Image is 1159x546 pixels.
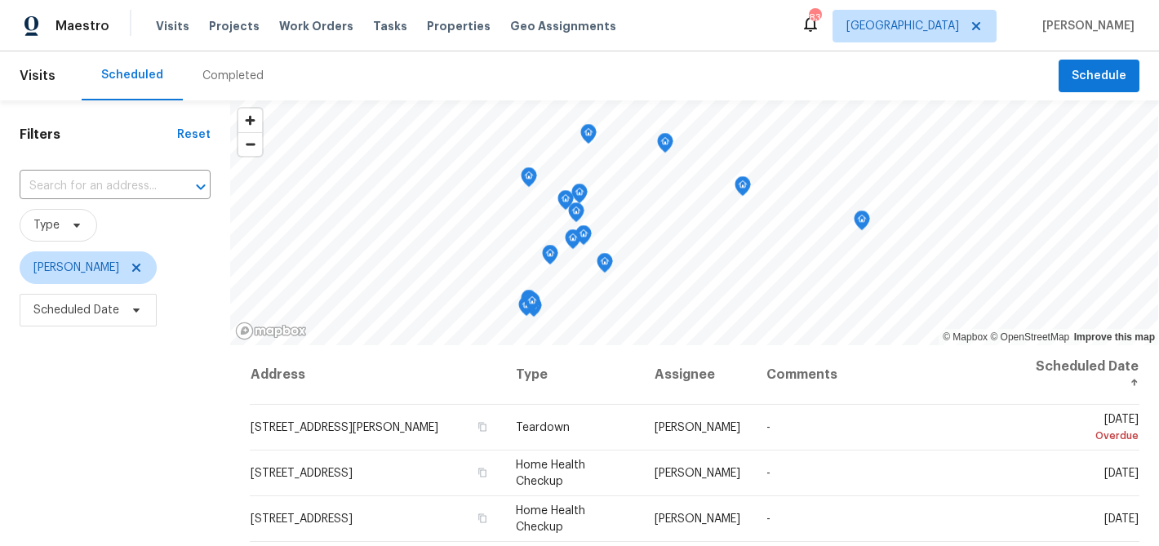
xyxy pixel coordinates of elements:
div: Map marker [575,225,592,251]
div: Map marker [524,292,540,317]
div: Map marker [557,190,574,215]
span: Projects [209,18,260,34]
div: Map marker [518,296,535,322]
div: Map marker [542,245,558,270]
div: Overdue [1033,428,1139,444]
a: OpenStreetMap [990,331,1069,343]
th: Address [250,345,503,405]
h1: Filters [20,127,177,143]
span: Visits [20,58,56,94]
input: Search for an address... [20,174,165,199]
button: Zoom in [238,109,262,132]
span: [DATE] [1104,468,1139,479]
span: [PERSON_NAME] [1036,18,1135,34]
span: Scheduled Date [33,302,119,318]
span: [PERSON_NAME] [655,468,740,479]
div: Scheduled [101,67,163,83]
span: [STREET_ADDRESS][PERSON_NAME] [251,422,438,433]
div: Map marker [521,167,537,193]
canvas: Map [230,100,1158,345]
div: Map marker [580,124,597,149]
div: 83 [809,10,820,26]
span: Home Health Checkup [516,459,585,487]
button: Copy Address [475,419,490,434]
span: Zoom out [238,133,262,156]
span: Visits [156,18,189,34]
span: Schedule [1072,66,1126,87]
span: Home Health Checkup [516,505,585,533]
a: Mapbox homepage [235,322,307,340]
th: Type [503,345,641,405]
span: - [766,468,770,479]
span: Teardown [516,422,570,433]
button: Copy Address [475,465,490,480]
div: Map marker [854,211,870,236]
div: Map marker [571,184,588,209]
span: [PERSON_NAME] [33,260,119,276]
span: [STREET_ADDRESS] [251,468,353,479]
button: Copy Address [475,511,490,526]
span: Maestro [56,18,109,34]
span: [DATE] [1033,414,1139,444]
span: [PERSON_NAME] [655,422,740,433]
span: Tasks [373,20,407,32]
span: Geo Assignments [510,18,616,34]
span: [STREET_ADDRESS] [251,513,353,525]
button: Zoom out [238,132,262,156]
div: Reset [177,127,211,143]
div: Map marker [568,202,584,228]
a: Improve this map [1074,331,1155,343]
div: Map marker [521,290,537,315]
th: Scheduled Date ↑ [1020,345,1139,405]
span: - [766,422,770,433]
span: [GEOGRAPHIC_DATA] [846,18,959,34]
a: Mapbox [943,331,988,343]
span: [DATE] [1104,513,1139,525]
span: [PERSON_NAME] [655,513,740,525]
div: Map marker [565,229,581,255]
div: Completed [202,68,264,84]
th: Comments [753,345,1020,405]
span: Type [33,217,60,233]
span: Properties [427,18,491,34]
span: Work Orders [279,18,353,34]
div: Map marker [597,253,613,278]
button: Open [189,175,212,198]
span: - [766,513,770,525]
div: Map marker [735,176,751,202]
button: Schedule [1059,60,1139,93]
th: Assignee [642,345,753,405]
div: Map marker [657,133,673,158]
